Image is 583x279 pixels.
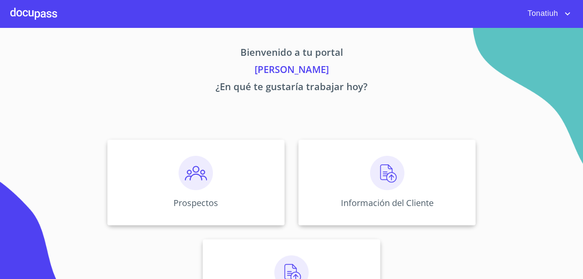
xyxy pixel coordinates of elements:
img: prospectos.png [179,156,213,190]
p: Información del Cliente [341,197,434,209]
p: Bienvenido a tu portal [27,45,556,62]
img: carga.png [370,156,404,190]
span: Tonatiuh [521,7,562,21]
p: [PERSON_NAME] [27,62,556,79]
p: ¿En qué te gustaría trabajar hoy? [27,79,556,97]
p: Prospectos [173,197,218,209]
button: account of current user [521,7,573,21]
